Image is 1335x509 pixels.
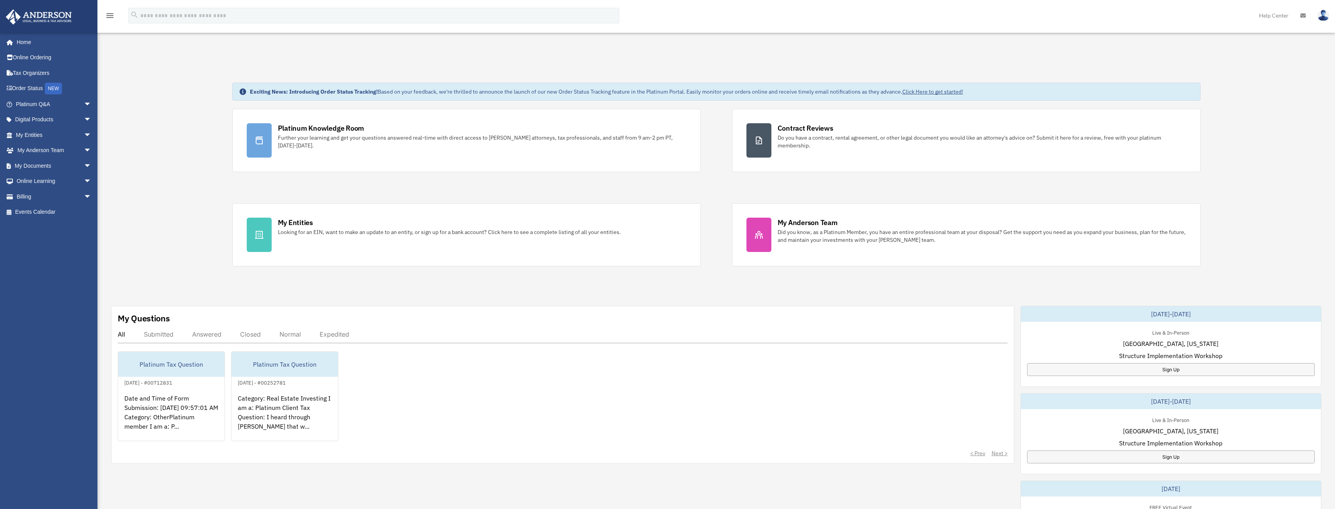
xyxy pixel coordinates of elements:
[118,351,225,441] a: Platinum Tax Question[DATE] - #00712831Date and Time of Form Submission: [DATE] 09:57:01 AM Categ...
[1021,394,1321,409] div: [DATE]-[DATE]
[1146,328,1195,336] div: Live & In-Person
[732,203,1201,266] a: My Anderson Team Did you know, as a Platinum Member, you have an entire professional team at your...
[5,143,103,158] a: My Anderson Teamarrow_drop_down
[1119,351,1222,360] span: Structure Implementation Workshop
[118,387,225,448] div: Date and Time of Form Submission: [DATE] 09:57:01 AM Category: OtherPlatinum member I am a: P...
[1146,415,1195,424] div: Live & In-Person
[278,134,686,149] div: Further your learning and get your questions answered real-time with direct access to [PERSON_NAM...
[278,218,313,227] div: My Entities
[1123,426,1218,436] span: [GEOGRAPHIC_DATA], [US_STATE]
[5,204,103,220] a: Events Calendar
[84,112,99,128] span: arrow_drop_down
[1119,438,1222,448] span: Structure Implementation Workshop
[732,109,1201,172] a: Contract Reviews Do you have a contract, rental agreement, or other legal document you would like...
[250,88,378,95] strong: Exciting News: Introducing Order Status Tracking!
[1021,481,1321,497] div: [DATE]
[45,83,62,94] div: NEW
[232,378,292,386] div: [DATE] - #00252781
[5,81,103,97] a: Order StatusNEW
[279,330,301,338] div: Normal
[1317,10,1329,21] img: User Pic
[84,189,99,205] span: arrow_drop_down
[278,228,621,236] div: Looking for an EIN, want to make an update to an entity, or sign up for a bank account? Click her...
[5,50,103,66] a: Online Ordering
[232,203,701,266] a: My Entities Looking for an EIN, want to make an update to an entity, or sign up for a bank accoun...
[250,88,963,96] div: Based on your feedback, we're thrilled to announce the launch of our new Order Status Tracking fe...
[232,387,338,448] div: Category: Real Estate Investing I am a: Platinum Client Tax Question: I heard through [PERSON_NAM...
[118,352,225,377] div: Platinum Tax Question
[118,378,179,386] div: [DATE] - #00712831
[118,330,125,338] div: All
[240,330,261,338] div: Closed
[1027,450,1315,463] a: Sign Up
[144,330,173,338] div: Submitted
[5,189,103,204] a: Billingarrow_drop_down
[105,11,115,20] i: menu
[4,9,74,25] img: Anderson Advisors Platinum Portal
[84,158,99,174] span: arrow_drop_down
[778,134,1186,149] div: Do you have a contract, rental agreement, or other legal document you would like an attorney's ad...
[5,174,103,189] a: Online Learningarrow_drop_down
[118,312,170,324] div: My Questions
[232,109,701,172] a: Platinum Knowledge Room Further your learning and get your questions answered real-time with dire...
[192,330,221,338] div: Answered
[5,112,103,128] a: Digital Productsarrow_drop_down
[278,123,364,133] div: Platinum Knowledge Room
[84,96,99,112] span: arrow_drop_down
[5,127,103,143] a: My Entitiesarrow_drop_down
[1027,363,1315,376] a: Sign Up
[105,14,115,20] a: menu
[232,352,338,377] div: Platinum Tax Question
[5,158,103,174] a: My Documentsarrow_drop_down
[84,174,99,190] span: arrow_drop_down
[778,123,833,133] div: Contract Reviews
[84,143,99,159] span: arrow_drop_down
[84,127,99,143] span: arrow_drop_down
[231,351,338,441] a: Platinum Tax Question[DATE] - #00252781Category: Real Estate Investing I am a: Platinum Client Ta...
[778,228,1186,244] div: Did you know, as a Platinum Member, you have an entire professional team at your disposal? Get th...
[5,65,103,81] a: Tax Organizers
[902,88,963,95] a: Click Here to get started!
[5,34,99,50] a: Home
[1123,339,1218,348] span: [GEOGRAPHIC_DATA], [US_STATE]
[5,96,103,112] a: Platinum Q&Aarrow_drop_down
[320,330,349,338] div: Expedited
[130,11,139,19] i: search
[1021,306,1321,322] div: [DATE]-[DATE]
[778,218,838,227] div: My Anderson Team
